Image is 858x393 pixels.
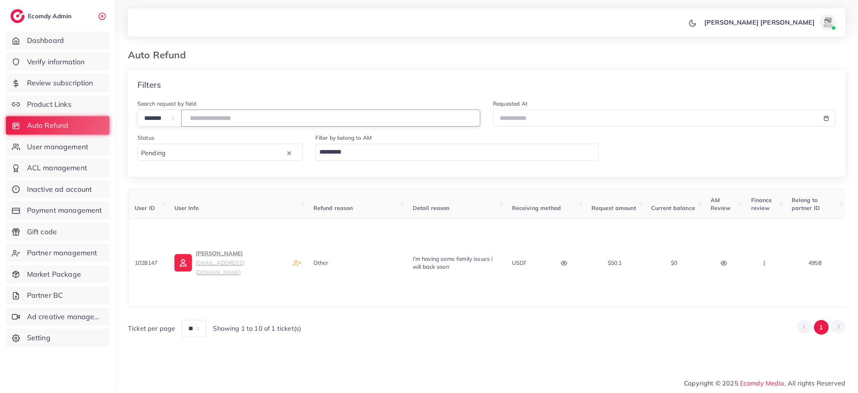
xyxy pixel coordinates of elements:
[6,329,109,347] a: Setting
[27,57,85,67] span: Verify information
[6,74,109,92] a: Review subscription
[27,184,92,195] span: Inactive ad account
[196,259,245,275] small: [EMAIL_ADDRESS][DOMAIN_NAME]
[27,163,87,173] span: ACL management
[137,144,303,161] div: Search for option
[6,159,109,177] a: ACL management
[27,248,97,258] span: Partner management
[168,145,285,159] input: Search for option
[820,14,836,30] img: avatar
[6,244,109,262] a: Partner management
[6,53,109,71] a: Verify information
[6,201,109,220] a: Payment management
[814,320,829,335] button: Go to page 1
[27,120,69,131] span: Auto Refund
[315,144,599,161] div: Search for option
[6,223,109,241] a: Gift code
[704,17,815,27] p: [PERSON_NAME] [PERSON_NAME]
[135,259,157,266] span: 1028147
[313,259,329,266] span: Other
[196,249,286,277] p: [PERSON_NAME]
[700,14,839,30] a: [PERSON_NAME] [PERSON_NAME]avatar
[317,145,594,159] input: Search for option
[6,95,109,114] a: Product Links
[27,78,93,88] span: Review subscription
[6,308,109,326] a: Ad creative management
[313,204,353,212] span: Refund reason
[6,286,109,304] a: Partner BC
[27,142,88,152] span: User management
[6,116,109,135] a: Auto Refund
[6,138,109,156] a: User management
[174,249,286,277] a: [PERSON_NAME][EMAIL_ADDRESS][DOMAIN_NAME]
[27,35,64,46] span: Dashboard
[6,265,109,283] a: Market Package
[174,254,192,272] img: ic-user-info.36bf1079.svg
[797,320,845,335] ul: Pagination
[174,204,199,212] span: User Info
[27,205,102,216] span: Payment management
[27,290,63,301] span: Partner BC
[6,31,109,50] a: Dashboard
[135,204,155,212] span: User ID
[27,333,50,343] span: Setting
[10,9,25,23] img: logo
[27,269,81,279] span: Market Package
[6,180,109,198] a: Inactive ad account
[27,312,103,322] span: Ad creative management
[28,12,73,20] h2: Ecomdy Admin
[27,99,71,110] span: Product Links
[27,227,57,237] span: Gift code
[10,9,73,23] a: logoEcomdy Admin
